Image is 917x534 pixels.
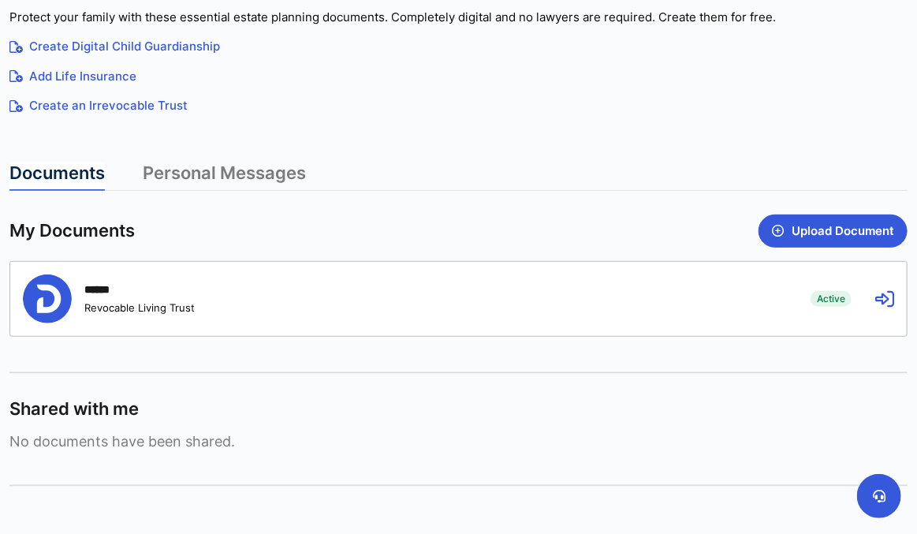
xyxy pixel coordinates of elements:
[84,301,195,315] div: Revocable Living Trust
[9,433,908,450] span: No documents have been shared.
[9,398,139,420] span: Shared with me
[143,162,306,191] a: Personal Messages
[9,68,908,86] a: Add Life Insurance
[9,261,908,337] a: Person**** *Revocable Living TrustActive
[9,219,135,242] span: My Documents
[9,9,908,27] p: Protect your family with these essential estate planning documents. Completely digital and no law...
[759,215,908,248] button: Upload Document
[9,97,908,115] a: Create an Irrevocable Trust
[811,291,852,307] span: Active
[9,38,908,56] a: Create Digital Child Guardianship
[9,162,105,191] a: Documents
[23,274,72,323] img: Person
